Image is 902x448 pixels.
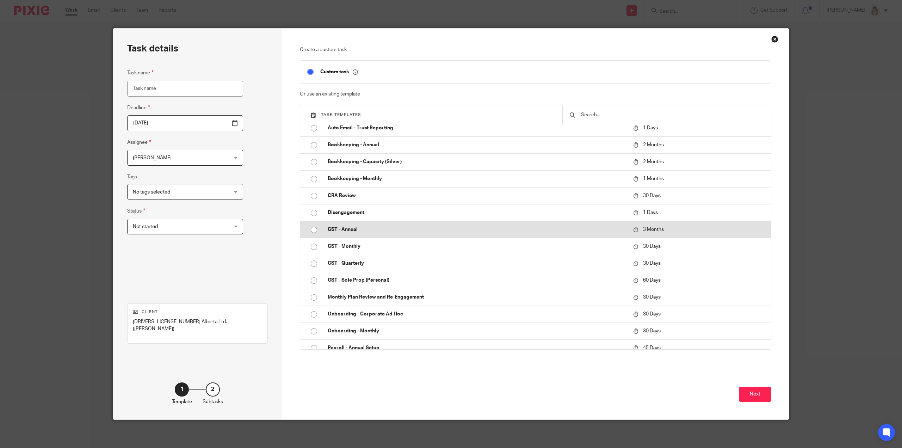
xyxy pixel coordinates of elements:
[739,387,771,402] button: Next
[320,69,358,75] p: Custom task
[643,176,664,181] span: 1 Months
[643,159,664,164] span: 2 Months
[127,138,151,146] label: Assignee
[643,244,661,249] span: 30 Days
[328,277,626,284] p: GST - Sole Prop (Personal)
[300,91,772,98] p: Or use an existing template
[643,329,661,333] span: 30 Days
[580,111,764,119] input: Search...
[127,207,145,215] label: Status
[328,243,626,250] p: GST - Monthly
[643,125,658,130] span: 1 Days
[300,46,772,53] p: Create a custom task
[127,104,150,112] label: Deadline
[328,141,626,148] p: Bookkeeping - Annual
[328,294,626,301] p: Monthly Plan Review and Re-Engagement
[643,295,661,300] span: 30 Days
[203,398,223,405] p: Subtasks
[328,209,626,216] p: Disengagement
[643,312,661,317] span: 30 Days
[328,175,626,182] p: Bookkeeping - Monthly
[328,327,626,335] p: Onboarding - Monthly
[172,398,192,405] p: Template
[133,190,170,195] span: No tags selected
[328,260,626,267] p: GST - Quarterly
[643,278,661,283] span: 60 Days
[175,382,189,397] div: 1
[133,224,158,229] span: Not started
[206,382,220,397] div: 2
[328,311,626,318] p: Onboarding - Corporate Ad Hoc
[321,113,361,117] span: Task templates
[643,142,664,147] span: 2 Months
[643,193,661,198] span: 30 Days
[328,158,626,165] p: Bookkeeping - Capacity (Silver)
[328,226,626,233] p: GST - Annual
[643,227,664,232] span: 3 Months
[643,210,658,215] span: 1 Days
[127,69,154,77] label: Task name
[127,173,137,180] label: Tags
[328,124,626,131] p: Auto Email - Trust Reporting
[127,81,243,97] input: Task name
[328,344,626,351] p: Payroll - Annual Setup
[133,309,262,315] p: Client
[643,345,661,350] span: 45 Days
[127,115,243,131] input: Pick a date
[133,318,262,333] p: [DRIVERS_LICENSE_NUMBER] Alberta Ltd. ([PERSON_NAME])
[771,36,778,43] div: Close this dialog window
[127,43,178,55] h2: Task details
[133,155,172,160] span: [PERSON_NAME]
[643,261,661,266] span: 30 Days
[328,192,626,199] p: CRA Review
